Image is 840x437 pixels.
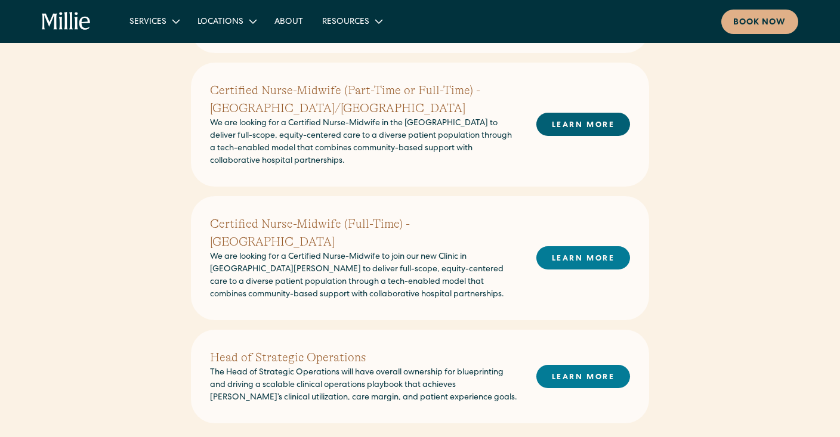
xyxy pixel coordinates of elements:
p: We are looking for a Certified Nurse-Midwife to join our new Clinic in [GEOGRAPHIC_DATA][PERSON_N... [210,251,517,301]
div: Resources [322,16,369,29]
div: Locations [188,11,265,31]
p: The Head of Strategic Operations will have overall ownership for blueprinting and driving a scala... [210,367,517,404]
a: Book now [721,10,798,34]
a: About [265,11,313,31]
div: Locations [197,16,243,29]
h2: Head of Strategic Operations [210,349,517,367]
a: LEARN MORE [536,365,630,388]
div: Resources [313,11,391,31]
h2: Certified Nurse-Midwife (Part-Time or Full-Time) - [GEOGRAPHIC_DATA]/[GEOGRAPHIC_DATA] [210,82,517,117]
a: home [42,12,91,31]
p: We are looking for a Certified Nurse-Midwife in the [GEOGRAPHIC_DATA] to deliver full-scope, equi... [210,117,517,168]
div: Book now [733,17,786,29]
div: Services [129,16,166,29]
div: Services [120,11,188,31]
h2: Certified Nurse-Midwife (Full-Time) - [GEOGRAPHIC_DATA] [210,215,517,251]
a: LEARN MORE [536,246,630,269]
a: LEARN MORE [536,113,630,136]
